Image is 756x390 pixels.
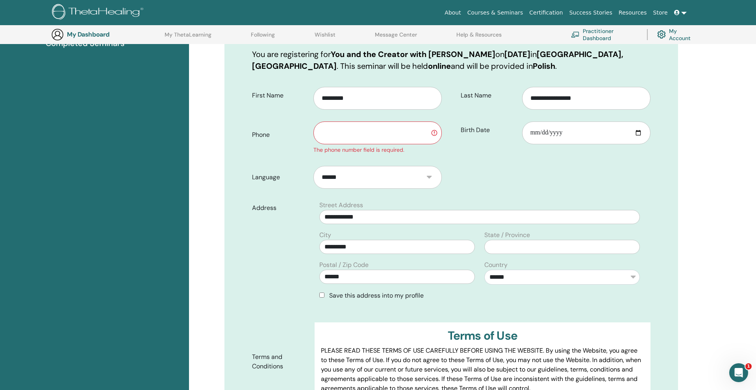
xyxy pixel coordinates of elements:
[455,123,522,138] label: Birth Date
[615,6,650,20] a: Resources
[745,363,752,370] span: 1
[246,127,313,142] label: Phone
[51,28,64,41] img: generic-user-icon.jpg
[246,350,315,374] label: Terms and Conditions
[455,88,522,103] label: Last Name
[484,260,508,270] label: Country
[313,146,442,154] div: The phone number field is required.
[321,329,644,343] h3: Terms of Use
[657,26,697,43] a: My Account
[571,31,580,38] img: chalkboard-teacher.svg
[319,201,363,210] label: Street Address
[252,49,623,71] b: [GEOGRAPHIC_DATA], [GEOGRAPHIC_DATA]
[566,6,615,20] a: Success Stories
[67,31,146,38] h3: My Dashboard
[504,49,530,59] b: [DATE]
[319,260,369,270] label: Postal / Zip Code
[428,61,451,71] b: online
[464,6,526,20] a: Courses & Seminars
[252,48,650,72] p: You are registering for on in . This seminar will be held and will be provided in .
[650,6,671,20] a: Store
[526,6,566,20] a: Certification
[533,61,555,71] b: Polish
[246,88,313,103] label: First Name
[729,363,748,382] iframe: Intercom live chat
[315,31,335,44] a: Wishlist
[246,170,313,185] label: Language
[571,26,637,43] a: Practitioner Dashboard
[329,291,424,300] span: Save this address into my profile
[331,49,495,59] b: You and the Creator with [PERSON_NAME]
[246,201,315,215] label: Address
[484,230,530,240] label: State / Province
[375,31,417,44] a: Message Center
[441,6,464,20] a: About
[456,31,502,44] a: Help & Resources
[657,28,666,40] img: cog.svg
[165,31,211,44] a: My ThetaLearning
[52,4,146,22] img: logo.png
[319,230,331,240] label: City
[251,31,275,44] a: Following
